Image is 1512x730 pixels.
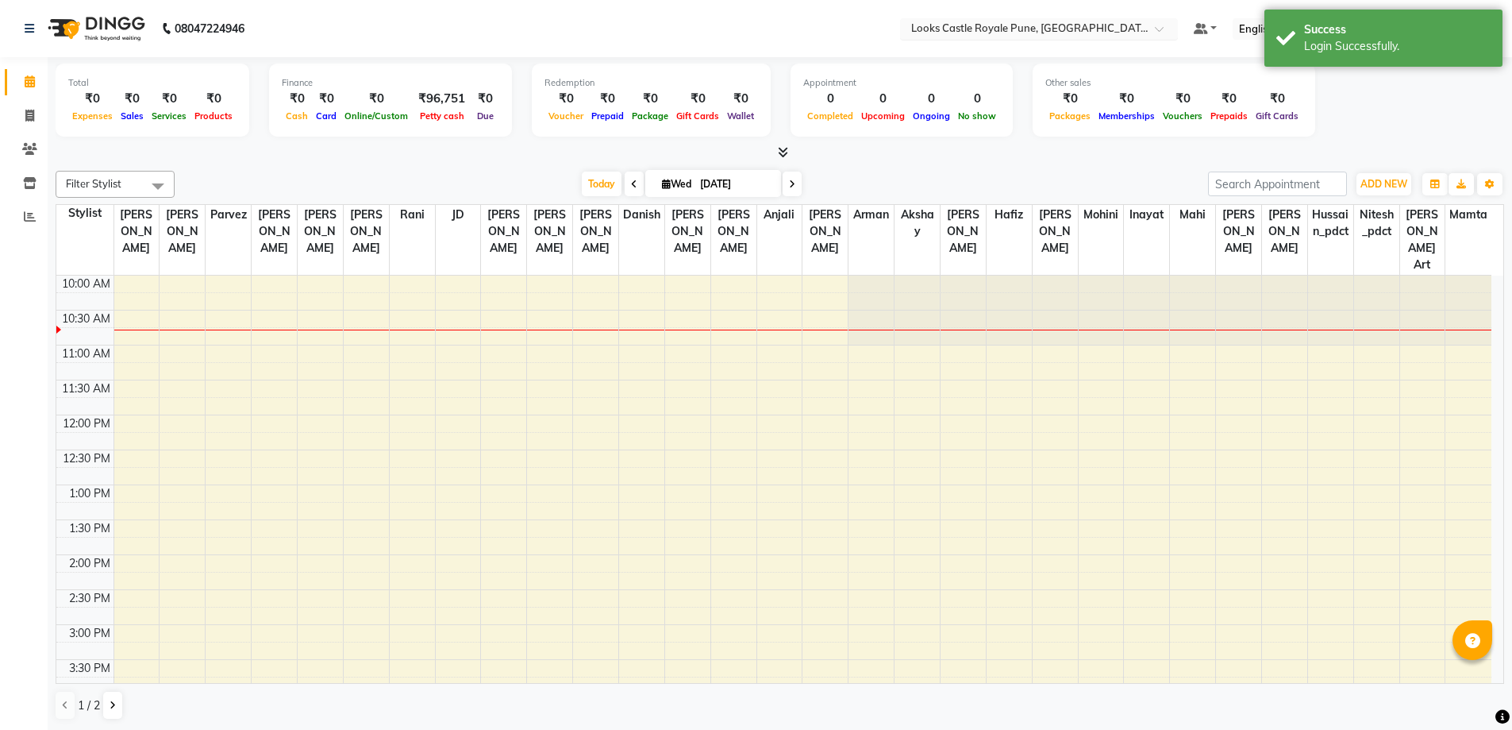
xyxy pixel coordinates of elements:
div: 1:30 PM [66,520,113,537]
span: Inayat [1124,205,1169,225]
div: ₹0 [1252,90,1302,108]
div: 0 [803,90,857,108]
span: Rani [390,205,435,225]
span: Hussain_pdct [1308,205,1353,241]
div: ₹0 [148,90,190,108]
span: Card [312,110,340,122]
div: ₹0 [544,90,587,108]
div: ₹96,751 [412,90,471,108]
span: [PERSON_NAME] [802,205,848,258]
div: ₹0 [117,90,148,108]
div: ₹0 [190,90,237,108]
div: Success [1304,21,1491,38]
span: Cash [282,110,312,122]
span: Online/Custom [340,110,412,122]
div: 3:00 PM [66,625,113,642]
div: ₹0 [1045,90,1095,108]
div: 3:30 PM [66,660,113,677]
div: Redemption [544,76,758,90]
div: Other sales [1045,76,1302,90]
span: Filter Stylist [66,177,121,190]
span: Prepaid [587,110,628,122]
span: Parvez [206,205,251,225]
span: Products [190,110,237,122]
div: Stylist [56,205,113,222]
div: 0 [857,90,909,108]
div: ₹0 [1095,90,1159,108]
span: [PERSON_NAME] [160,205,205,258]
div: 10:00 AM [59,276,113,292]
div: Finance [282,76,499,90]
span: Mahi [1170,205,1215,225]
div: 0 [909,90,954,108]
div: ₹0 [1206,90,1252,108]
span: Gift Cards [1252,110,1302,122]
div: 0 [954,90,1000,108]
div: Login Successfully. [1304,38,1491,55]
span: [PERSON_NAME] [527,205,572,258]
span: [PERSON_NAME] [941,205,986,258]
div: 11:00 AM [59,346,113,362]
div: 1:00 PM [66,485,113,502]
span: [PERSON_NAME] [573,205,618,258]
div: ₹0 [723,90,758,108]
button: ADD NEW [1356,173,1411,195]
span: Upcoming [857,110,909,122]
span: Gift Cards [672,110,723,122]
span: [PERSON_NAME] [1033,205,1078,258]
span: [PERSON_NAME] [344,205,389,258]
span: Package [628,110,672,122]
div: 2:00 PM [66,555,113,572]
img: logo [40,6,149,51]
div: ₹0 [340,90,412,108]
span: Nitesh_pdct [1354,205,1399,241]
span: Ongoing [909,110,954,122]
span: Due [473,110,498,122]
div: ₹0 [68,90,117,108]
span: [PERSON_NAME] [1216,205,1261,258]
span: [PERSON_NAME] [481,205,526,258]
span: Wed [658,178,695,190]
div: ₹0 [1159,90,1206,108]
span: [PERSON_NAME] art [1400,205,1445,275]
span: [PERSON_NAME] [1262,205,1307,258]
div: ₹0 [587,90,628,108]
span: JD [436,205,481,225]
div: 2:30 PM [66,590,113,607]
span: Prepaids [1206,110,1252,122]
b: 08047224946 [175,6,244,51]
span: [PERSON_NAME] [252,205,297,258]
span: Expenses [68,110,117,122]
span: ADD NEW [1360,178,1407,190]
span: Today [582,172,621,196]
span: Vouchers [1159,110,1206,122]
span: Wallet [723,110,758,122]
div: ₹0 [672,90,723,108]
span: Anjali [757,205,802,225]
span: Petty cash [416,110,468,122]
span: Memberships [1095,110,1159,122]
span: Voucher [544,110,587,122]
span: Services [148,110,190,122]
div: 10:30 AM [59,311,113,327]
input: Search Appointment [1208,172,1347,196]
div: 12:00 PM [60,415,113,432]
span: Packages [1045,110,1095,122]
div: ₹0 [312,90,340,108]
div: ₹0 [282,90,312,108]
span: 1 / 2 [78,697,100,714]
span: [PERSON_NAME] [298,205,343,258]
span: Sales [117,110,148,122]
span: Danish [619,205,664,225]
div: 11:30 AM [59,380,113,397]
div: ₹0 [471,90,499,108]
input: 2025-09-03 [695,172,775,196]
div: ₹0 [628,90,672,108]
span: No show [954,110,1000,122]
div: Total [68,76,237,90]
span: [PERSON_NAME] [114,205,160,258]
span: Completed [803,110,857,122]
span: Hafiz [987,205,1032,225]
div: Appointment [803,76,1000,90]
div: 12:30 PM [60,450,113,467]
